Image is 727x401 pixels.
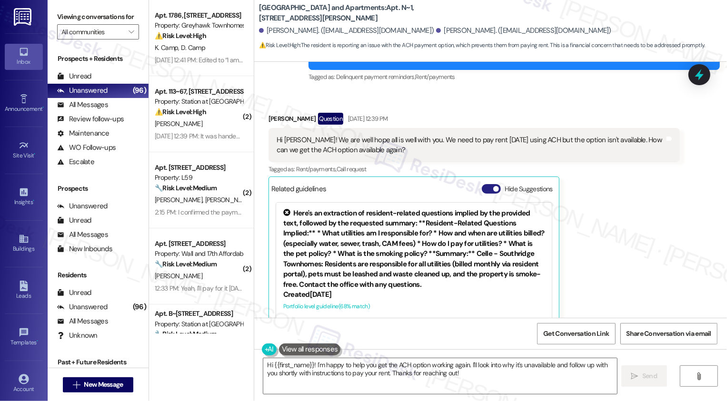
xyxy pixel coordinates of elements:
span: [PERSON_NAME] [155,272,202,280]
span: Rent/payments , [296,165,337,173]
div: [PERSON_NAME]. ([EMAIL_ADDRESS][DOMAIN_NAME]) [259,26,434,36]
div: [DATE] 12:39 PM [346,114,388,124]
a: Site Visit • [5,137,43,163]
a: Insights • [5,184,43,210]
div: Created [DATE] [283,290,545,300]
a: Buildings [5,231,43,256]
div: Review follow-ups [57,114,124,124]
strong: ⚠️ Risk Level: High [155,108,206,116]
label: Viewing conversations for [57,10,139,24]
strong: 🔧 Risk Level: Medium [155,184,217,192]
span: Share Conversation via email [627,329,711,339]
span: • [34,151,36,157]
span: Delinquent payment reminders , [336,73,415,81]
strong: ⚠️ Risk Level: High [259,41,300,49]
span: K. Camp [155,43,181,52]
span: • [42,104,44,111]
button: New Message [63,377,133,392]
button: Share Conversation via email [620,323,717,344]
div: Property: L59 [155,173,243,183]
img: ResiDesk Logo [14,8,33,26]
span: Get Conversation Link [543,329,609,339]
div: Property: Station at [GEOGRAPHIC_DATA][PERSON_NAME] [155,97,243,107]
div: 12:33 PM: Yeah, I'll pay for it [DATE], thank you [155,284,276,293]
div: Residents [48,270,149,280]
div: Property: Greyhawk Townhomes [155,20,243,30]
div: Hi [PERSON_NAME]! We are well hope all is well with you. We need to pay rent [DATE] using ACH but... [277,135,665,156]
div: All Messages [57,100,108,110]
div: Apt. [STREET_ADDRESS] [155,239,243,249]
input: All communities [61,24,124,39]
a: Leads [5,278,43,303]
a: Inbox [5,44,43,69]
div: [PERSON_NAME]. ([EMAIL_ADDRESS][DOMAIN_NAME]) [436,26,611,36]
i:  [696,372,703,380]
span: [PERSON_NAME] [155,119,202,128]
div: Portfolio level guideline ( 68 % match) [283,302,545,312]
div: Unread [57,71,91,81]
div: Unanswered [57,86,108,96]
i:  [631,372,638,380]
span: • [33,197,34,204]
button: Get Conversation Link [537,323,615,344]
strong: 🔧 Risk Level: Medium [155,330,217,338]
strong: 🔧 Risk Level: Medium [155,260,217,268]
div: Apt. 113~67, [STREET_ADDRESS] [155,87,243,97]
div: Unanswered [57,302,108,312]
i:  [73,381,80,389]
div: Escalate [57,157,94,167]
div: All Messages [57,316,108,326]
span: New Message [84,380,123,390]
div: Past + Future Residents [48,357,149,367]
div: WO Follow-ups [57,143,116,153]
div: All Messages [57,230,108,240]
div: Related guidelines [271,184,327,198]
div: Unknown [57,331,98,341]
div: (96) [130,300,149,314]
div: (96) [130,83,149,98]
div: Property: Station at [GEOGRAPHIC_DATA][PERSON_NAME] [155,319,243,329]
a: Templates • [5,324,43,350]
textarea: Hi {{first_name}}! I'm happy to help you get the ACH option working again. I'll look into why it'... [263,358,617,394]
div: Tagged as: [309,70,720,84]
span: [PERSON_NAME] [205,196,252,204]
span: : The resident is reporting an issue with the ACH payment option, which prevents them from paying... [259,40,705,50]
div: Maintenance [57,128,110,138]
label: Hide Suggestions [505,184,553,194]
div: New Inbounds [57,244,112,254]
div: Prospects + Residents [48,54,149,64]
div: Question [318,113,343,125]
span: Rent/payments [415,73,455,81]
div: Prospects [48,184,149,194]
span: Send [642,371,657,381]
span: D. Camp [181,43,205,52]
div: Unanswered [57,201,108,211]
a: Account [5,371,43,397]
div: Property: Wall and 17th Affordable [155,249,243,259]
div: Unread [57,215,91,225]
span: • [37,338,38,344]
button: Send [621,365,667,387]
div: [PERSON_NAME] [269,113,680,128]
span: [PERSON_NAME] [155,196,205,204]
div: Unread [57,288,91,298]
i:  [129,28,134,36]
div: Apt. 1786, [STREET_ADDRESS] [155,10,243,20]
span: Call request [337,165,367,173]
div: [DATE] 12:39 PM: It was handed to [PERSON_NAME] [155,132,296,140]
div: Apt. [STREET_ADDRESS] [155,163,243,173]
div: Here's an extraction of resident-related questions implied by the provided text, followed by the ... [283,208,545,290]
strong: ⚠️ Risk Level: High [155,31,206,40]
div: [DATE] 12:41 PM: Edited to “I am not usually a complainer... but since you opened the door.... I ... [155,56,544,64]
div: Apt. B~[STREET_ADDRESS] [155,309,243,319]
b: [GEOGRAPHIC_DATA] and Apartments: Apt. N~1, [STREET_ADDRESS][PERSON_NAME] [259,3,449,23]
div: Tagged as: [269,162,680,176]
